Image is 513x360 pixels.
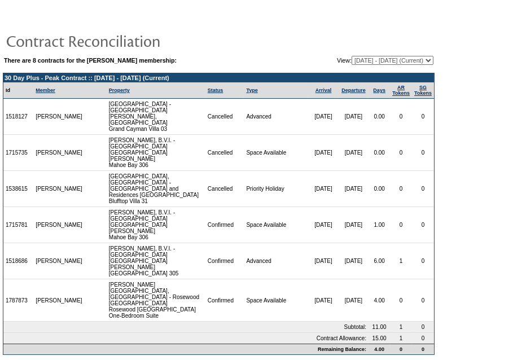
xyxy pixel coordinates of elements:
[33,99,85,135] td: [PERSON_NAME]
[308,135,338,171] td: [DATE]
[369,243,390,279] td: 6.00
[412,243,434,279] td: 0
[412,333,434,344] td: 0
[341,87,366,93] a: Departure
[339,171,369,207] td: [DATE]
[414,85,432,96] a: SGTokens
[392,85,410,96] a: ARTokens
[390,171,412,207] td: 0
[412,171,434,207] td: 0
[244,99,308,135] td: Advanced
[308,207,338,243] td: [DATE]
[373,87,385,93] a: Days
[3,322,369,333] td: Subtotal:
[412,135,434,171] td: 0
[33,279,85,322] td: [PERSON_NAME]
[3,279,33,322] td: 1787873
[412,344,434,354] td: 0
[308,99,338,135] td: [DATE]
[3,333,369,344] td: Contract Allowance:
[107,207,205,243] td: [PERSON_NAME], B.V.I. - [GEOGRAPHIC_DATA] [GEOGRAPHIC_DATA][PERSON_NAME] Mahoe Bay 306
[280,56,433,65] td: View:
[107,279,205,322] td: [PERSON_NAME][GEOGRAPHIC_DATA], [GEOGRAPHIC_DATA] - Rosewood [GEOGRAPHIC_DATA] Rosewood [GEOGRAPH...
[390,322,412,333] td: 1
[244,279,308,322] td: Space Available
[3,171,33,207] td: 1538615
[339,135,369,171] td: [DATE]
[107,243,205,279] td: [PERSON_NAME], B.V.I. - [GEOGRAPHIC_DATA] [GEOGRAPHIC_DATA][PERSON_NAME] [GEOGRAPHIC_DATA] 305
[205,207,244,243] td: Confirmed
[390,344,412,354] td: 0
[3,73,434,82] td: 30 Day Plus - Peak Contract :: [DATE] - [DATE] (Current)
[33,243,85,279] td: [PERSON_NAME]
[33,171,85,207] td: [PERSON_NAME]
[339,207,369,243] td: [DATE]
[339,279,369,322] td: [DATE]
[308,171,338,207] td: [DATE]
[244,171,308,207] td: Priority Holiday
[109,87,130,93] a: Property
[390,279,412,322] td: 0
[33,135,85,171] td: [PERSON_NAME]
[390,99,412,135] td: 0
[369,171,390,207] td: 0.00
[246,87,257,93] a: Type
[412,322,434,333] td: 0
[107,99,205,135] td: [GEOGRAPHIC_DATA] - [GEOGRAPHIC_DATA][PERSON_NAME], [GEOGRAPHIC_DATA] Grand Cayman Villa 03
[369,279,390,322] td: 4.00
[369,322,390,333] td: 11.00
[4,57,177,64] b: There are 8 contracts for the [PERSON_NAME] membership:
[6,29,231,52] img: pgTtlContractReconciliation.gif
[412,279,434,322] td: 0
[3,99,33,135] td: 1518127
[369,99,390,135] td: 0.00
[3,344,369,354] td: Remaining Balance:
[3,243,33,279] td: 1518686
[33,207,85,243] td: [PERSON_NAME]
[339,243,369,279] td: [DATE]
[205,99,244,135] td: Cancelled
[244,207,308,243] td: Space Available
[3,135,33,171] td: 1715735
[369,333,390,344] td: 15.00
[36,87,55,93] a: Member
[390,135,412,171] td: 0
[244,135,308,171] td: Space Available
[390,243,412,279] td: 1
[3,82,33,99] td: Id
[107,171,205,207] td: [GEOGRAPHIC_DATA], [GEOGRAPHIC_DATA] - [GEOGRAPHIC_DATA] and Residences [GEOGRAPHIC_DATA] Bluffto...
[208,87,223,93] a: Status
[412,207,434,243] td: 0
[308,279,338,322] td: [DATE]
[369,135,390,171] td: 0.00
[390,333,412,344] td: 1
[205,279,244,322] td: Confirmed
[412,99,434,135] td: 0
[107,135,205,171] td: [PERSON_NAME], B.V.I. - [GEOGRAPHIC_DATA] [GEOGRAPHIC_DATA][PERSON_NAME] Mahoe Bay 306
[205,135,244,171] td: Cancelled
[339,99,369,135] td: [DATE]
[3,207,33,243] td: 1715781
[205,171,244,207] td: Cancelled
[315,87,332,93] a: Arrival
[369,344,390,354] td: 4.00
[244,243,308,279] td: Advanced
[308,243,338,279] td: [DATE]
[390,207,412,243] td: 0
[369,207,390,243] td: 1.00
[205,243,244,279] td: Confirmed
